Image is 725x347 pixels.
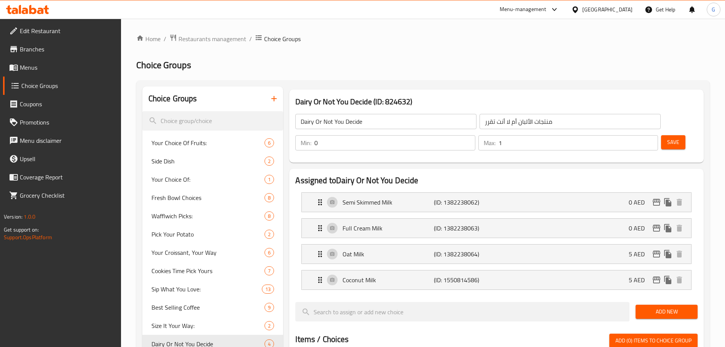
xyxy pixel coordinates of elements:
[20,136,115,145] span: Menu disclaimer
[615,336,692,345] span: Add (0) items to choice group
[500,5,547,14] div: Menu-management
[265,322,274,329] span: 2
[434,275,495,285] p: (ID: 1550814586)
[265,304,274,311] span: 9
[264,34,301,43] span: Choice Groups
[295,241,698,267] li: Expand
[3,22,121,40] a: Edit Restaurant
[651,274,662,286] button: edit
[4,212,22,222] span: Version:
[142,317,284,335] div: Size It Your Way:2
[151,138,265,147] span: Your Choice Of Fruits:
[265,321,274,330] div: Choices
[674,248,685,260] button: delete
[3,186,121,205] a: Grocery Checklist
[20,173,115,182] span: Coverage Report
[343,224,433,233] p: Full Cream Milk
[434,224,495,233] p: (ID: 1382238063)
[142,152,284,170] div: Side Dish2
[136,34,161,43] a: Home
[24,212,35,222] span: 1.0.0
[295,175,698,186] h2: Assigned to Dairy Or Not You Decide
[151,175,265,184] span: Your Choice Of:
[661,135,685,149] button: Save
[151,157,265,166] span: Side Dish
[295,189,698,215] li: Expand
[151,230,265,239] span: Pick Your Potato
[651,197,662,208] button: edit
[434,198,495,207] p: (ID: 1382238062)
[262,286,274,293] span: 13
[142,280,284,298] div: Sip What You Love:13
[265,193,274,202] div: Choices
[265,157,274,166] div: Choices
[3,77,121,95] a: Choice Groups
[674,197,685,208] button: delete
[151,266,265,275] span: Cookies Time Pick Yours
[169,34,246,44] a: Restaurants management
[662,274,674,286] button: duplicate
[3,40,121,58] a: Branches
[301,138,311,147] p: Min:
[662,248,674,260] button: duplicate
[20,45,115,54] span: Branches
[651,222,662,234] button: edit
[20,63,115,72] span: Menus
[142,243,284,262] div: Your Croissant, Your Way6
[582,5,633,14] div: [GEOGRAPHIC_DATA]
[20,154,115,163] span: Upsell
[674,222,685,234] button: delete
[674,274,685,286] button: delete
[295,96,698,108] h3: Dairy Or Not You Decide (ID: 824632)
[667,138,679,147] span: Save
[142,189,284,207] div: Fresh Bowl Choices8
[262,285,274,294] div: Choices
[142,170,284,189] div: Your Choice Of:1
[265,266,274,275] div: Choices
[343,198,433,207] p: Semi Skimmed Milk
[302,245,691,264] div: Expand
[343,275,433,285] p: Coconut Milk
[151,248,265,257] span: Your Croissant, Your Way
[295,215,698,241] li: Expand
[662,222,674,234] button: duplicate
[20,191,115,200] span: Grocery Checklist
[712,5,715,14] span: G
[3,113,121,131] a: Promotions
[636,305,698,319] button: Add New
[20,118,115,127] span: Promotions
[20,26,115,35] span: Edit Restaurant
[142,111,284,131] input: search
[265,211,274,221] div: Choices
[295,334,349,345] h2: Items / Choices
[151,285,262,294] span: Sip What You Love:
[265,267,274,275] span: 7
[4,225,39,235] span: Get support on:
[3,95,121,113] a: Coupons
[20,99,115,109] span: Coupons
[629,198,651,207] p: 0 AED
[265,303,274,312] div: Choices
[265,213,274,220] span: 8
[302,193,691,212] div: Expand
[343,249,433,259] p: Oat Milk
[265,231,274,238] span: 2
[265,248,274,257] div: Choices
[302,270,691,289] div: Expand
[295,267,698,293] li: Expand
[265,230,274,239] div: Choices
[3,168,121,186] a: Coverage Report
[629,249,651,259] p: 5 AED
[142,134,284,152] div: Your Choice Of Fruits:6
[629,224,651,233] p: 0 AED
[4,232,52,242] a: Support.OpsPlatform
[265,139,274,147] span: 6
[3,131,121,150] a: Menu disclaimer
[295,302,629,321] input: search
[629,275,651,285] p: 5 AED
[265,249,274,256] span: 6
[178,34,246,43] span: Restaurants management
[3,58,121,77] a: Menus
[484,138,496,147] p: Max:
[136,56,191,74] span: Choice Groups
